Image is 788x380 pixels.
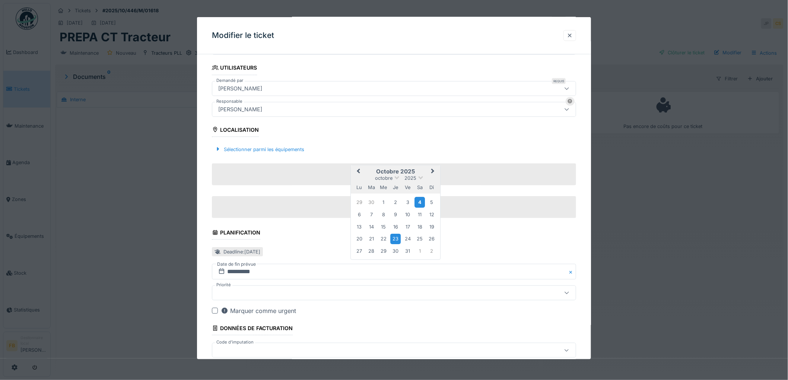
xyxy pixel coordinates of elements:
[351,168,440,175] h2: octobre 2025
[378,222,388,232] div: Choose mercredi 15 octobre 2025
[215,282,232,288] label: Priorité
[568,264,576,280] button: Close
[427,222,437,232] div: Choose dimanche 19 octobre 2025
[428,166,439,178] button: Next Month
[354,234,364,244] div: Choose lundi 20 octobre 2025
[378,246,388,256] div: Choose mercredi 29 octobre 2025
[354,222,364,232] div: Choose lundi 13 octobre 2025
[352,166,363,178] button: Previous Month
[403,222,413,232] div: Choose vendredi 17 octobre 2025
[415,197,425,208] div: Choose samedi 4 octobre 2025
[354,246,364,256] div: Choose lundi 27 octobre 2025
[391,222,401,232] div: Choose jeudi 16 octobre 2025
[223,248,260,255] div: Deadline : [DATE]
[378,210,388,220] div: Choose mercredi 8 octobre 2025
[212,144,307,154] div: Sélectionner parmi les équipements
[366,197,376,207] div: Choose mardi 30 septembre 2025
[353,196,438,257] div: Month octobre, 2025
[215,105,265,113] div: [PERSON_NAME]
[378,234,388,244] div: Choose mercredi 22 octobre 2025
[403,210,413,220] div: Choose vendredi 10 octobre 2025
[403,234,413,244] div: Choose vendredi 24 octobre 2025
[391,210,401,220] div: Choose jeudi 9 octobre 2025
[366,234,376,244] div: Choose mardi 21 octobre 2025
[366,182,376,192] div: mardi
[427,234,437,244] div: Choose dimanche 26 octobre 2025
[366,222,376,232] div: Choose mardi 14 octobre 2025
[404,176,416,181] span: 2025
[366,246,376,256] div: Choose mardi 28 octobre 2025
[403,182,413,192] div: vendredi
[354,210,364,220] div: Choose lundi 6 octobre 2025
[403,246,413,256] div: Choose vendredi 31 octobre 2025
[391,246,401,256] div: Choose jeudi 30 octobre 2025
[391,234,401,244] div: Choose jeudi 23 octobre 2025
[215,98,244,104] label: Responsable
[415,234,425,244] div: Choose samedi 25 octobre 2025
[354,182,364,192] div: lundi
[427,246,437,256] div: Choose dimanche 2 novembre 2025
[378,182,388,192] div: mercredi
[427,182,437,192] div: dimanche
[354,197,364,207] div: Choose lundi 29 septembre 2025
[215,339,255,345] label: Code d'imputation
[216,260,257,268] label: Date de fin prévue
[415,210,425,220] div: Choose samedi 11 octobre 2025
[375,176,393,181] span: octobre
[391,182,401,192] div: jeudi
[415,246,425,256] div: Choose samedi 1 novembre 2025
[391,197,401,207] div: Choose jeudi 2 octobre 2025
[552,78,566,84] div: Requis
[215,84,265,92] div: [PERSON_NAME]
[427,210,437,220] div: Choose dimanche 12 octobre 2025
[212,227,260,240] div: Planification
[221,306,296,315] div: Marquer comme urgent
[378,197,388,207] div: Choose mercredi 1 octobre 2025
[403,197,413,207] div: Choose vendredi 3 octobre 2025
[415,222,425,232] div: Choose samedi 18 octobre 2025
[215,77,245,83] label: Demandé par
[212,124,259,137] div: Localisation
[427,197,437,207] div: Choose dimanche 5 octobre 2025
[212,323,293,335] div: Données de facturation
[212,62,257,75] div: Utilisateurs
[415,182,425,192] div: samedi
[212,31,274,40] h3: Modifier le ticket
[366,210,376,220] div: Choose mardi 7 octobre 2025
